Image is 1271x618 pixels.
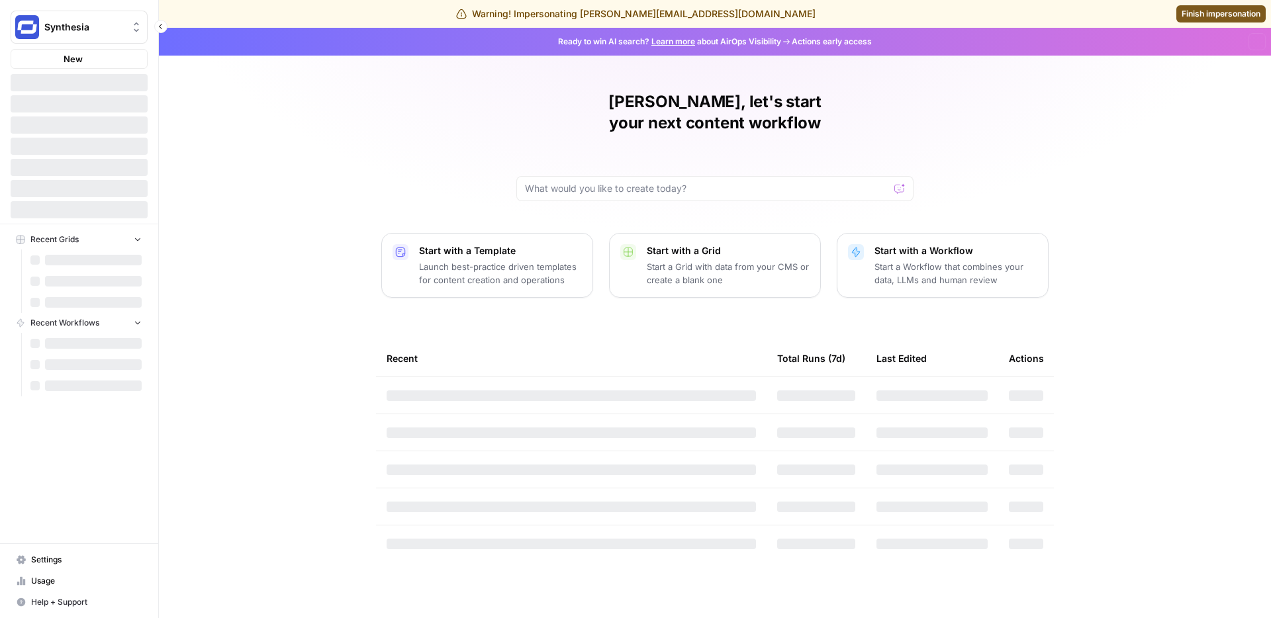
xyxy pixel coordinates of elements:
[525,182,889,195] input: What would you like to create today?
[777,340,845,376] div: Total Runs (7d)
[516,91,914,134] h1: [PERSON_NAME], let's start your next content workflow
[647,260,810,287] p: Start a Grid with data from your CMS or create a blank one
[1182,8,1260,20] span: Finish impersonation
[30,317,99,329] span: Recent Workflows
[31,575,142,587] span: Usage
[11,49,148,69] button: New
[419,244,582,257] p: Start with a Template
[647,244,810,257] p: Start with a Grid
[874,244,1037,257] p: Start with a Workflow
[30,234,79,245] span: Recent Grids
[11,570,148,592] a: Usage
[11,549,148,570] a: Settings
[15,15,39,39] img: Synthesia Logo
[419,260,582,287] p: Launch best-practice driven templates for content creation and operations
[11,313,148,333] button: Recent Workflows
[11,592,148,613] button: Help + Support
[456,7,816,21] div: Warning! Impersonating [PERSON_NAME][EMAIL_ADDRESS][DOMAIN_NAME]
[1009,340,1044,376] div: Actions
[11,11,148,44] button: Workspace: Synthesia
[44,21,124,34] span: Synthesia
[31,596,142,608] span: Help + Support
[381,233,593,298] button: Start with a TemplateLaunch best-practice driven templates for content creation and operations
[387,340,756,376] div: Recent
[837,233,1049,298] button: Start with a WorkflowStart a Workflow that combines your data, LLMs and human review
[31,554,142,566] span: Settings
[792,36,872,48] span: Actions early access
[651,36,695,46] a: Learn more
[558,36,781,48] span: Ready to win AI search? about AirOps Visibility
[64,52,83,66] span: New
[11,230,148,249] button: Recent Grids
[609,233,821,298] button: Start with a GridStart a Grid with data from your CMS or create a blank one
[874,260,1037,287] p: Start a Workflow that combines your data, LLMs and human review
[1176,5,1266,22] a: Finish impersonation
[876,340,927,376] div: Last Edited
